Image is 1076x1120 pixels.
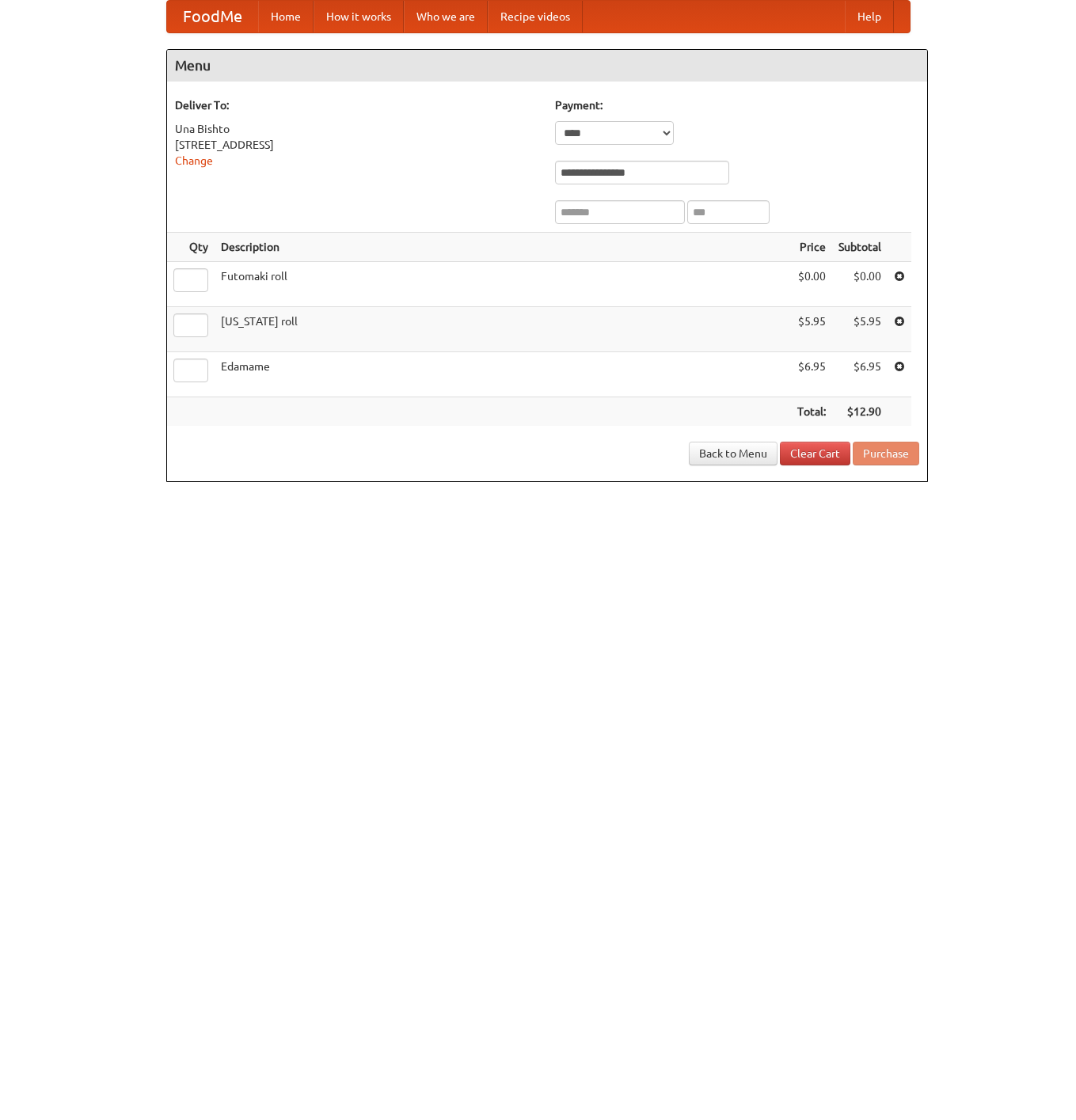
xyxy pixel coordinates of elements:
td: $5.95 [791,307,832,352]
th: Qty [167,233,215,262]
td: $0.00 [791,262,832,307]
a: Back to Menu [689,442,778,465]
h5: Deliver To: [175,97,539,113]
th: $12.90 [832,397,888,427]
th: Description [215,233,791,262]
a: Change [175,154,213,167]
a: Help [845,1,894,32]
h5: Payment: [555,97,919,113]
a: Clear Cart [780,442,850,465]
a: Home [258,1,314,32]
a: FoodMe [167,1,258,32]
a: Who we are [404,1,488,32]
th: Price [791,233,832,262]
h4: Menu [167,50,927,82]
td: Edamame [215,352,791,397]
a: Recipe videos [488,1,583,32]
td: $6.95 [791,352,832,397]
button: Purchase [853,442,919,465]
td: $0.00 [832,262,888,307]
td: $5.95 [832,307,888,352]
th: Total: [791,397,832,427]
td: $6.95 [832,352,888,397]
td: [US_STATE] roll [215,307,791,352]
td: Futomaki roll [215,262,791,307]
div: [STREET_ADDRESS] [175,137,539,153]
a: How it works [314,1,404,32]
div: Una Bishto [175,121,539,137]
th: Subtotal [832,233,888,262]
